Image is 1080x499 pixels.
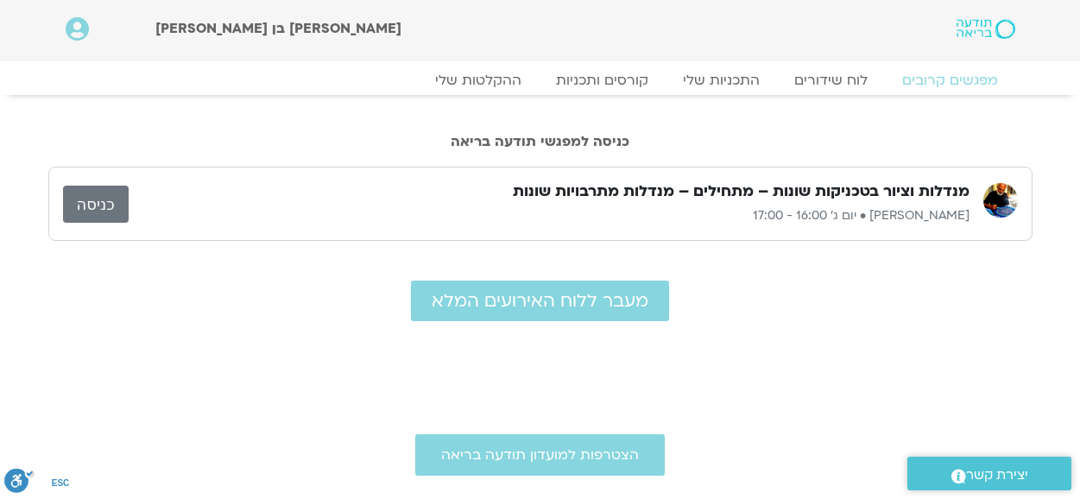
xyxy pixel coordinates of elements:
a: לוח שידורים [777,72,885,89]
h2: כניסה למפגשי תודעה בריאה [48,134,1033,149]
a: התכניות שלי [666,72,777,89]
a: מפגשים קרובים [885,72,1015,89]
span: מעבר ללוח האירועים המלא [432,291,648,311]
a: יצירת קשר [907,457,1071,490]
img: איתן קדמי [983,183,1018,218]
a: מעבר ללוח האירועים המלא [411,281,669,321]
span: [PERSON_NAME] בן [PERSON_NAME] [155,19,401,38]
span: הצטרפות למועדון תודעה בריאה [441,447,639,463]
a: קורסים ותכניות [539,72,666,89]
nav: Menu [66,72,1015,89]
span: יצירת קשר [966,464,1028,487]
a: ההקלטות שלי [418,72,539,89]
a: כניסה [63,186,129,223]
a: הצטרפות למועדון תודעה בריאה [415,434,665,476]
p: [PERSON_NAME] • יום ג׳ 16:00 - 17:00 [129,205,969,226]
h3: מנדלות וציור בטכניקות שונות – מתחילים – מנדלות מתרבויות שונות [513,181,969,202]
